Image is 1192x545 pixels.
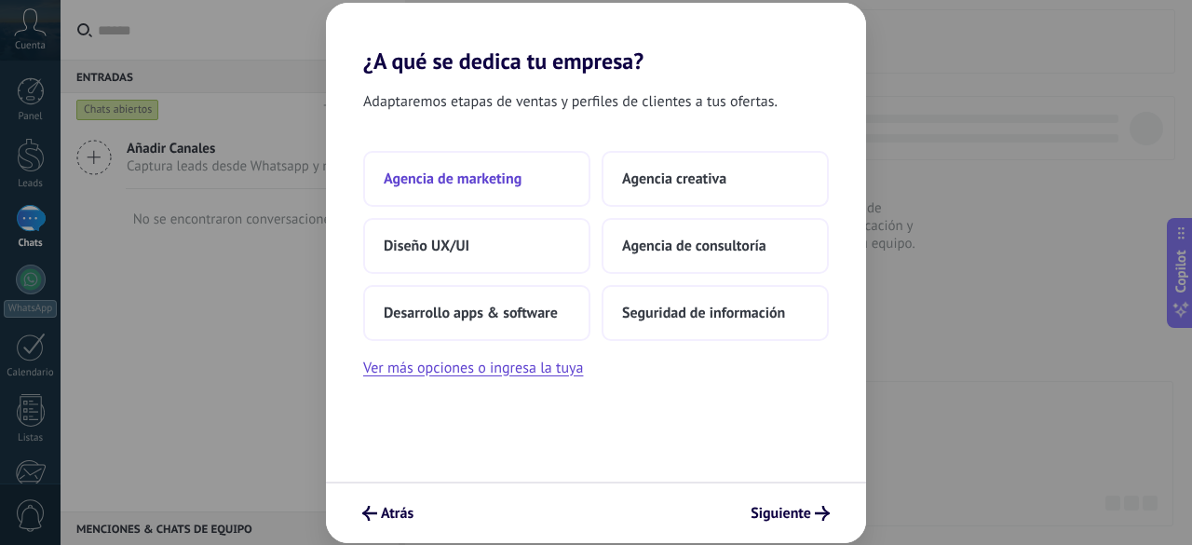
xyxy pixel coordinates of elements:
button: Ver más opciones o ingresa la tuya [363,356,583,380]
span: Agencia de consultoría [622,237,766,255]
span: Desarrollo apps & software [384,304,558,322]
button: Agencia de marketing [363,151,590,207]
span: Adaptaremos etapas de ventas y perfiles de clientes a tus ofertas. [363,89,778,114]
button: Agencia de consultoría [602,218,829,274]
button: Seguridad de información [602,285,829,341]
span: Siguiente [751,507,811,520]
h2: ¿A qué se dedica tu empresa? [326,3,866,75]
button: Diseño UX/UI [363,218,590,274]
button: Desarrollo apps & software [363,285,590,341]
span: Seguridad de información [622,304,785,322]
span: Agencia de marketing [384,170,521,188]
button: Siguiente [742,497,838,529]
button: Atrás [354,497,422,529]
span: Agencia creativa [622,170,726,188]
button: Agencia creativa [602,151,829,207]
span: Atrás [381,507,413,520]
span: Diseño UX/UI [384,237,469,255]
